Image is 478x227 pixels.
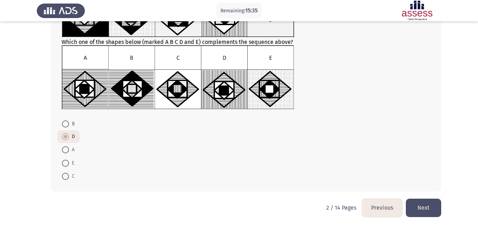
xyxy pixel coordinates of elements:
[220,6,258,15] p: Remaining:
[362,199,402,217] button: load previous page
[69,146,75,154] span: A
[69,132,75,141] span: D
[37,1,85,21] img: Assess Talent Management logo
[245,7,258,14] span: 15:35
[406,199,441,217] button: load next page
[326,204,356,211] p: 2 / 14 Pages
[69,159,74,168] span: E
[69,172,75,181] span: C
[62,45,294,109] img: UkFYYV8wOThfQi5wbmcxNjkxMzM0MjMzMDEw.png
[69,120,75,128] span: B
[393,1,441,21] img: Assessment logo of ASSESS Focus 4 Module Assessment (EN/AR) (Advanced - IB)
